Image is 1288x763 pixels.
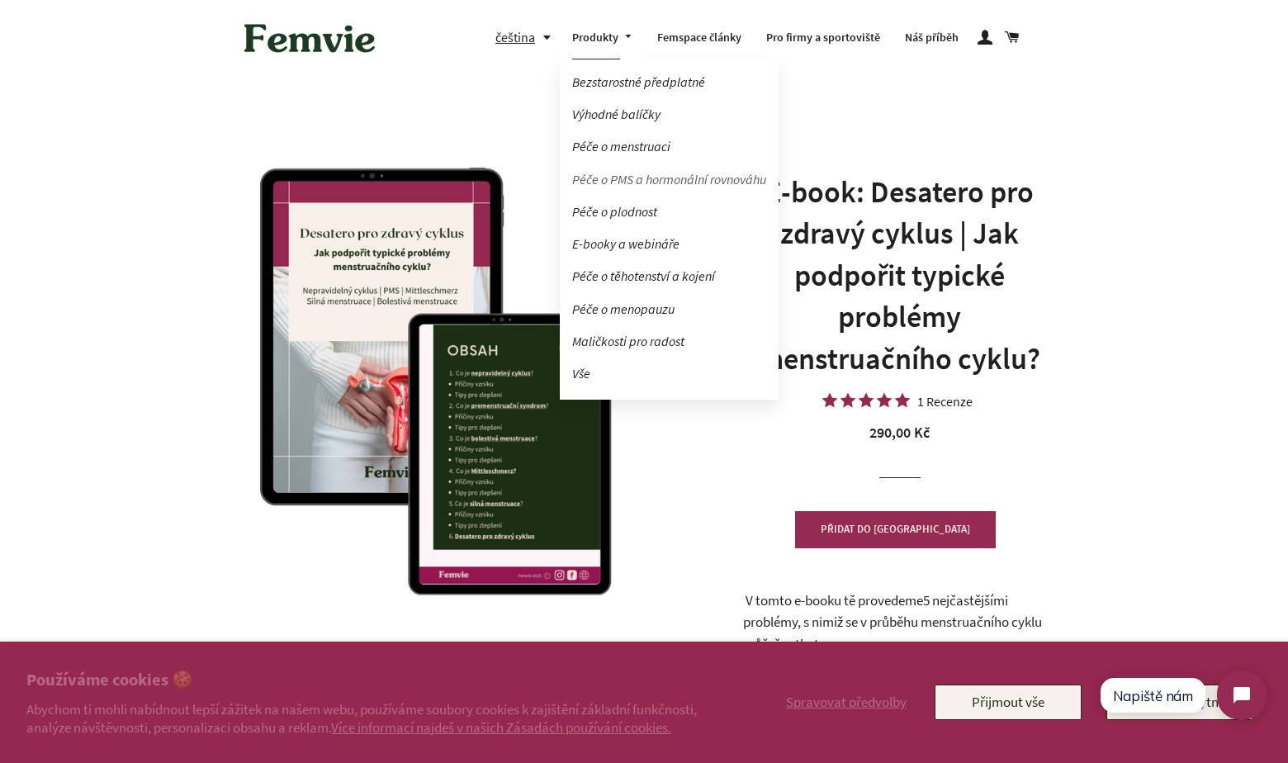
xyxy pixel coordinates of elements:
button: Spravovat předvolby [783,685,910,719]
span: , s nimiž se v průběhu menstruačního cyklu můžeš setkat. [743,613,1042,653]
a: Více informací najdeš v našich Zásadách používání cookies. [331,718,671,737]
a: Péče o plodnost [560,197,779,226]
a: Bezstarostné předplatné [560,68,779,97]
a: Náš příběh [893,17,971,59]
iframe: Tidio Chat [1085,656,1281,734]
a: Péče o těhotenství a kojení [560,262,779,291]
span: Spravovat předvolby [786,693,907,711]
a: Péče o PMS a hormonální rovnováhu [560,165,779,194]
a: Péče o menopauzu [560,295,779,324]
span: V tomto e-booku tě provedeme [746,591,923,609]
h2: Používáme cookies 🍪 [26,668,721,692]
p: Abychom ti mohli nabídnout lepší zážitek na našem webu, používáme soubory cookies k zajištění zák... [26,700,721,737]
button: čeština [495,26,560,49]
span: 290,00 Kč [869,423,930,442]
div: 1 Recenze [917,396,973,407]
a: Vše [560,359,779,388]
h1: E-book: Desatero pro zdravý cyklus | Jak podpořit typické problémy menstruačního cyklu? [743,172,1057,380]
a: Maličkosti pro radost [560,327,779,356]
img: E-book: Desatero pro zdravý cyklus | Jak podpořit typické problémy menstruačního cyklu? [211,142,706,637]
img: Femvie [235,12,384,64]
a: E-booky a webináře [560,230,779,258]
span: PŘIDAT DO [GEOGRAPHIC_DATA] [821,522,970,536]
button: PŘIDAT DO [GEOGRAPHIC_DATA] [795,511,996,547]
button: Přijmout vše [935,685,1082,719]
a: Pro firmy a sportoviště [754,17,893,59]
a: Péče o menstruaci [560,132,779,161]
a: Femspace články [645,17,754,59]
a: Produkty [560,17,646,59]
a: Výhodné balíčky [560,100,779,129]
